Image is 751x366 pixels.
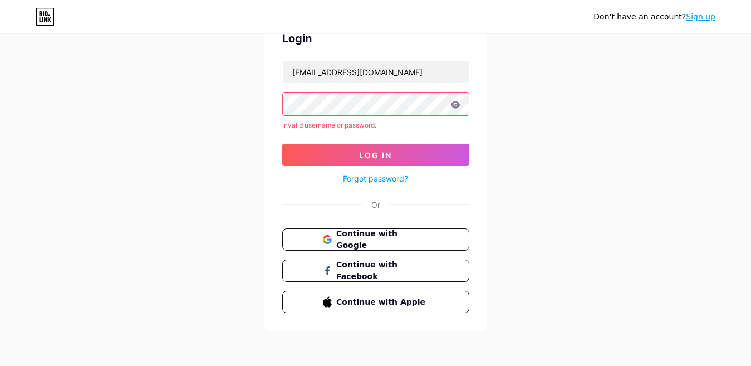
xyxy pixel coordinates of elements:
[359,150,392,160] span: Log In
[282,228,469,251] button: Continue with Google
[336,228,428,251] span: Continue with Google
[336,296,428,308] span: Continue with Apple
[282,260,469,282] button: Continue with Facebook
[282,120,469,130] div: Invalid username or password.
[282,30,469,47] div: Login
[282,144,469,166] button: Log In
[283,61,469,83] input: Username
[343,173,408,184] a: Forgot password?
[593,11,715,23] div: Don't have an account?
[282,291,469,313] button: Continue with Apple
[686,12,715,21] a: Sign up
[336,259,428,282] span: Continue with Facebook
[371,199,380,211] div: Or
